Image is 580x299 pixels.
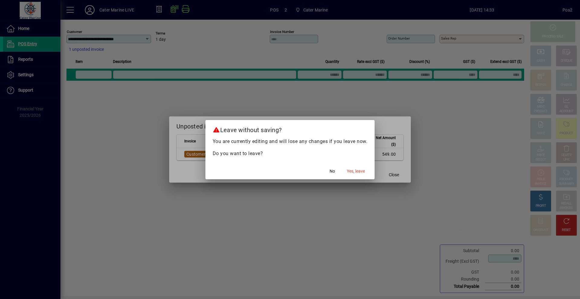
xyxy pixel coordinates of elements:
span: Yes, leave [347,168,365,174]
button: Yes, leave [344,166,367,177]
button: No [323,166,342,177]
span: No [330,168,335,174]
p: Do you want to leave? [213,150,368,157]
h2: Leave without saving? [205,120,375,138]
p: You are currently editing and will lose any changes if you leave now. [213,138,368,145]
